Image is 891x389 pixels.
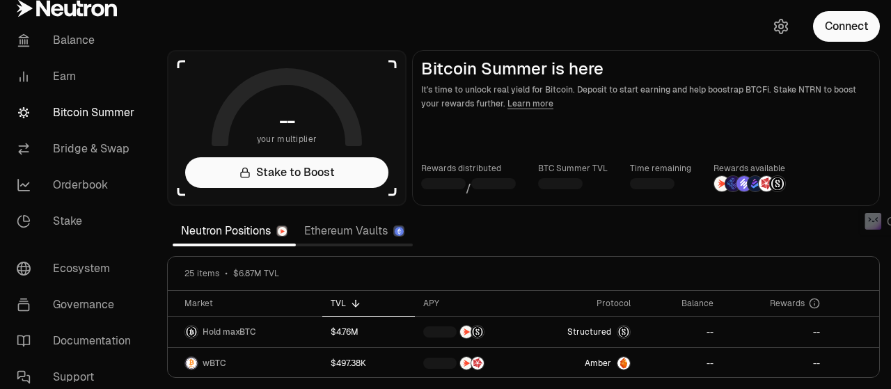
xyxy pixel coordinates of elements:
img: NTRN [460,357,473,370]
a: wBTC LogowBTC [168,348,322,379]
img: Mars Fragments [759,176,774,191]
a: $497.38K [322,348,414,379]
img: maxBTC [617,326,630,338]
button: NTRNStructured Points [423,325,522,339]
div: Balance [647,298,713,309]
a: Stake to Boost [185,157,388,188]
img: Structured Points [770,176,785,191]
img: Amber [617,357,630,370]
div: $497.38K [331,358,366,369]
span: wBTC [203,358,226,369]
span: Hold maxBTC [203,326,256,338]
a: StructuredmaxBTC [530,317,639,347]
img: Ethereum Logo [395,227,404,236]
a: Ecosystem [6,251,150,287]
a: Bridge & Swap [6,131,150,167]
img: Structured Points [471,326,484,338]
a: Ethereum Vaults [296,217,413,245]
p: It's time to unlock real yield for Bitcoin. Deposit to start earning and help boostrap BTCFi. Sta... [421,83,871,111]
p: Rewards available [713,161,786,175]
span: Amber [585,358,611,369]
div: / [421,175,516,197]
a: -- [639,317,722,347]
a: AmberAmber [530,348,639,379]
a: Neutron Positions [173,217,296,245]
img: NTRN [714,176,730,191]
img: Solv Points [736,176,752,191]
a: NTRNStructured Points [415,317,530,347]
div: Market [184,298,314,309]
span: $6.87M TVL [233,268,279,279]
p: Time remaining [630,161,691,175]
div: TVL [331,298,406,309]
span: Structured [567,326,611,338]
a: -- [722,348,828,379]
div: $4.76M [331,326,358,338]
span: your multiplier [257,132,317,146]
button: Connect [813,11,880,42]
a: $4.76M [322,317,414,347]
a: -- [722,317,828,347]
span: 25 items [184,268,219,279]
img: EtherFi Points [725,176,741,191]
img: Neutron Logo [278,227,287,236]
button: NTRNMars Fragments [423,356,522,370]
a: Documentation [6,323,150,359]
a: Stake [6,203,150,239]
img: Mars Fragments [471,357,484,370]
a: Learn more [507,98,553,109]
div: APY [423,298,522,309]
a: Governance [6,287,150,323]
h2: Bitcoin Summer is here [421,59,871,79]
img: Bedrock Diamonds [748,176,763,191]
a: Bitcoin Summer [6,95,150,131]
a: maxBTC LogoHold maxBTC [168,317,322,347]
h1: -- [279,110,295,132]
img: maxBTC Logo [185,326,198,338]
a: Balance [6,22,150,58]
span: Rewards [770,298,805,309]
p: BTC Summer TVL [538,161,608,175]
div: Protocol [539,298,631,309]
p: Rewards distributed [421,161,516,175]
img: NTRN [460,326,473,338]
a: -- [639,348,722,379]
img: wBTC Logo [185,357,198,370]
a: NTRNMars Fragments [415,348,530,379]
a: Earn [6,58,150,95]
a: Orderbook [6,167,150,203]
